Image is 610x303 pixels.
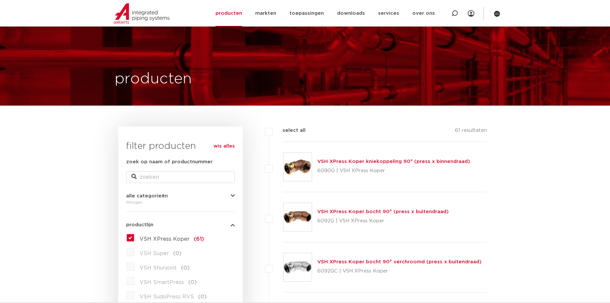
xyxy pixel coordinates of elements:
a: VSH XPress Koper bocht 90° verchroomd (press x buitendraad) [317,259,482,264]
label: select all [273,127,305,134]
span: alle categorieën [126,193,168,198]
span: VSH Super [140,251,169,256]
input: zoeken [126,171,235,183]
span: (0) [188,280,197,285]
label: zoek op naam of productnummer [126,158,213,166]
p: 6092G | VSH XPress Koper [317,216,449,226]
span: VSH XPress Koper [140,236,190,242]
div: fittingen [126,198,235,206]
span: productlijn [126,222,153,227]
a: VSH XPress Koper bocht 90° (press x buitendraad) [317,209,449,214]
h1: producten [115,69,192,90]
h3: filter producten [126,140,235,153]
span: VSH Shurjoint [140,265,177,271]
p: 6092GC | VSH XPress Koper [317,266,482,276]
p: 6090G | VSH XPress Koper [317,166,470,176]
span: (0) [173,251,182,256]
a: wis alles [214,142,235,150]
img: Thumbnail for VSH XPress Koper bocht 90° verchroomd (press x buitendraad) [283,253,312,281]
span: (61) [194,236,204,242]
span: (0) [181,265,190,271]
img: Thumbnail for VSH XPress Koper kniekoppeling 90° (press x binnendraad) [283,153,312,181]
button: alle categorieën [126,193,235,198]
span: (0) [198,294,207,299]
span: VSH SmartPress [140,280,184,285]
a: VSH XPress Koper kniekoppeling 90° (press x binnendraad) [317,159,470,164]
span: VSH SudoPress RVS [140,294,194,299]
button: productlijn [126,222,235,227]
p: 61 resultaten [455,127,487,137]
img: Thumbnail for VSH XPress Koper bocht 90° (press x buitendraad) [283,203,312,231]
